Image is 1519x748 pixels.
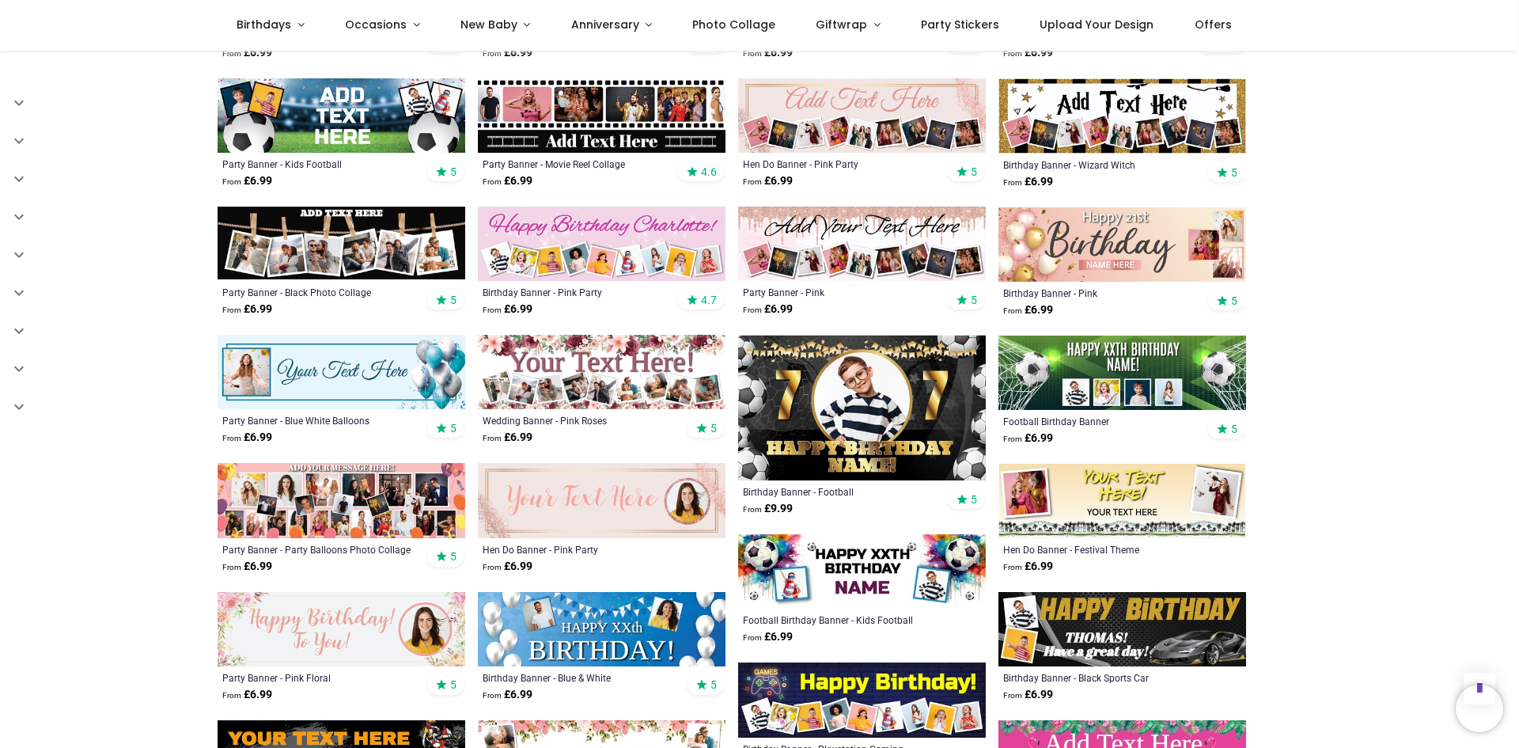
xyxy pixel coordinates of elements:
strong: £ 6.99 [483,430,532,446]
span: From [743,633,762,642]
span: From [222,691,241,700]
a: Birthday Banner - Pink Party [483,286,673,298]
a: Party Banner - Party Balloons Photo Collage [222,543,413,556]
strong: £ 6.99 [483,559,532,575]
strong: £ 6.99 [1003,45,1053,61]
span: 5 [1231,294,1237,308]
img: Personalised Birthday Backdrop Banner - Football - Add Text & 1 Photo [738,335,986,480]
img: Hen Do Banner - Pink Party - Custom Text & 9 Photo Upload [738,78,986,153]
a: Party Banner - Black Photo Collage [222,286,413,298]
img: Personalised Party Banner - Pink - Custom Text & 9 Photo Upload [738,207,986,281]
strong: £ 6.99 [1003,174,1053,190]
span: From [222,434,241,442]
a: Birthday Banner - Wizard Witch [1003,158,1194,171]
a: Party Banner - Movie Reel Collage [483,158,673,170]
span: Party Stickers [921,17,999,32]
span: New Baby [460,17,517,32]
strong: £ 6.99 [1003,302,1053,318]
span: From [222,306,241,314]
span: From [483,434,502,442]
a: Birthday Banner - Blue & White [483,671,673,684]
img: Personalised Football Birthday Banner - Kids Football Party - Custom Text & 2 Photos [738,534,986,609]
strong: £ 6.99 [743,629,793,645]
span: 5 [1231,165,1237,180]
span: 5 [450,549,456,564]
span: From [483,49,502,58]
span: From [483,563,502,571]
span: From [743,177,762,186]
iframe: Brevo live chat [1456,685,1503,732]
span: From [1003,49,1022,58]
strong: £ 6.99 [483,173,532,189]
strong: £ 6.99 [222,430,272,446]
strong: £ 6.99 [222,559,272,575]
span: From [1003,178,1022,187]
strong: £ 6.99 [222,45,272,61]
span: Birthdays [237,17,291,32]
img: Personalised Party Banner - Kids Football - Custom Text & 4 Photo Upload [218,78,465,153]
div: Birthday Banner - Black Sports Car [1003,671,1194,684]
img: Personalised Happy Birthday Banner - Wizard Witch - 9 Photo Upload [998,78,1246,154]
strong: £ 6.99 [1003,431,1053,446]
span: From [1003,563,1022,571]
a: Birthday Banner - Football [743,485,934,498]
img: Personalised Football Birthday Banner - Kids Football Goal- Custom Text & 4 Photos [998,336,1246,410]
a: Football Birthday Banner [1003,415,1194,427]
strong: £ 6.99 [222,302,272,317]
strong: £ 6.99 [743,302,793,317]
div: Party Banner - Blue White Balloons [222,414,413,427]
a: Party Banner - Pink [743,286,934,298]
span: Occasions [345,17,407,32]
img: Personalised Party Banner - Pink Floral - Custom Name, Text & 1 Photo Upload [218,592,465,666]
span: Giftwrap [816,17,867,32]
span: From [483,177,502,186]
span: 5 [450,421,456,435]
img: Personalised Happy Birthday Banner - Pink Party - 9 Photo Upload [478,207,725,281]
a: Hen Do Banner - Pink Party [743,158,934,170]
strong: £ 6.99 [483,687,532,703]
img: Personalised Party Banner - Black Photo Collage - 6 Photo Upload [218,207,465,281]
span: 5 [450,165,456,179]
span: 5 [710,678,717,692]
span: 5 [971,165,977,179]
span: Photo Collage [692,17,775,32]
a: Party Banner - Pink Floral [222,671,413,684]
img: Personalised Party Banner - Party Balloons Photo Collage - 22 Photo Upload [218,463,465,537]
span: 5 [450,678,456,692]
img: Personalised Happy Birthday Banner - Pink - Custom Age, Name & 3 Photo Upload [998,207,1246,282]
strong: £ 6.99 [743,45,793,61]
span: From [483,691,502,700]
img: Personalised Hen Do Banner - Pink Party - Custom Text & 1 Photo Upload [478,463,725,537]
strong: £ 6.99 [743,173,793,189]
a: Wedding Banner - Pink Roses [483,414,673,427]
a: Birthday Banner - Pink [1003,287,1194,299]
span: 4.6 [701,165,717,179]
strong: £ 6.99 [483,302,532,317]
img: Personalised Happy Birthday Banner - Black Sports Car - Custom Name & 2 Photo Upload [998,592,1246,666]
span: Upload Your Design [1040,17,1153,32]
span: From [743,306,762,314]
a: Hen Do Banner - Festival Theme [1003,543,1194,556]
div: Hen Do Banner - Pink Party [483,543,673,556]
span: From [1003,691,1022,700]
span: 5 [971,492,977,507]
a: Football Birthday Banner - Kids Football Party [743,613,934,626]
div: Party Banner - Kids Football [222,158,413,170]
span: From [222,49,241,58]
strong: £ 6.99 [222,687,272,703]
strong: £ 6.99 [483,45,532,61]
span: From [743,505,762,514]
img: Personalised Party Banner - Movie Reel Collage - 6 Photo Upload [478,78,725,153]
span: From [1003,306,1022,315]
